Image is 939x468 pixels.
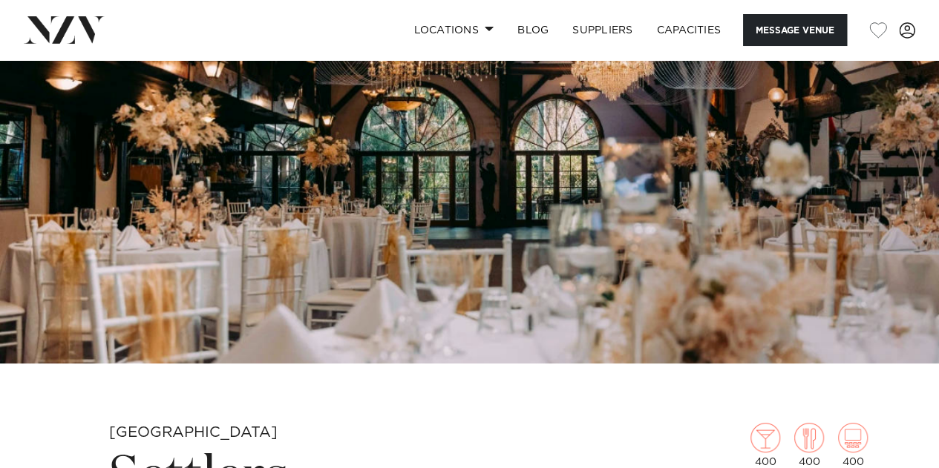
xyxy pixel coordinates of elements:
[750,423,780,467] div: 400
[743,14,847,46] button: Message Venue
[750,423,780,452] img: cocktail.png
[560,14,644,46] a: SUPPLIERS
[506,14,560,46] a: BLOG
[645,14,733,46] a: Capacities
[794,423,824,452] img: dining.png
[838,423,868,467] div: 400
[402,14,506,46] a: Locations
[838,423,868,452] img: theatre.png
[109,425,278,440] small: [GEOGRAPHIC_DATA]
[794,423,824,467] div: 400
[24,16,105,43] img: nzv-logo.png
